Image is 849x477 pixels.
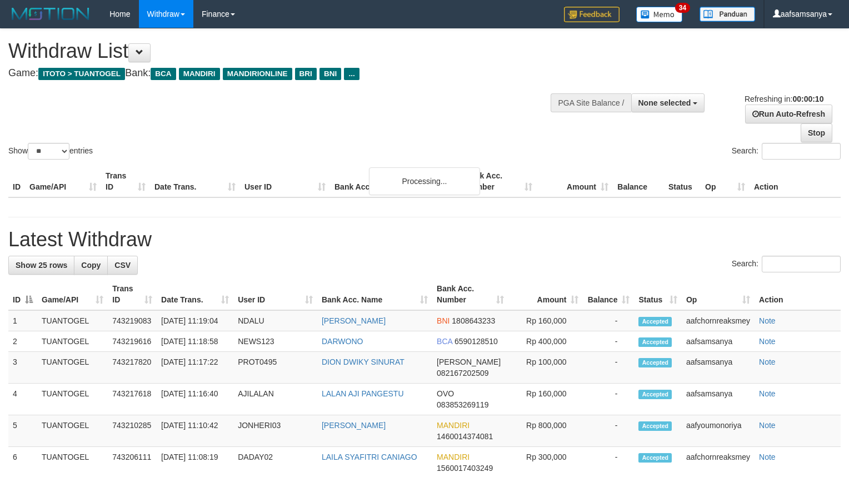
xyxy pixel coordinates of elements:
[437,389,454,398] span: OVO
[157,384,233,415] td: [DATE] 11:16:40
[437,316,450,325] span: BNI
[638,390,672,399] span: Accepted
[564,7,620,22] img: Feedback.jpg
[157,415,233,447] td: [DATE] 11:10:42
[8,384,37,415] td: 4
[37,310,108,331] td: TUANTOGEL
[25,166,101,197] th: Game/API
[322,421,386,430] a: [PERSON_NAME]
[583,415,634,447] td: -
[755,279,841,310] th: Action
[682,415,755,447] td: aafyoumonoriya
[317,279,432,310] th: Bank Acc. Name: activate to sort column ascending
[322,453,417,461] a: LAILA SYAFITRI CANIAGO
[508,415,583,447] td: Rp 800,000
[583,279,634,310] th: Balance: activate to sort column ascending
[322,357,404,366] a: DION DWIKY SINURAT
[762,143,841,160] input: Search:
[319,68,341,80] span: BNI
[322,337,363,346] a: DARWONO
[759,453,776,461] a: Note
[631,93,705,112] button: None selected
[682,279,755,310] th: Op: activate to sort column ascending
[634,279,681,310] th: Status: activate to sort column ascending
[745,105,832,123] a: Run Auto-Refresh
[157,279,233,310] th: Date Trans.: activate to sort column ascending
[233,384,317,415] td: AJILALAN
[108,279,157,310] th: Trans ID: activate to sort column ascending
[638,317,672,326] span: Accepted
[8,352,37,384] td: 3
[37,352,108,384] td: TUANTOGEL
[700,7,755,22] img: panduan.png
[508,279,583,310] th: Amount: activate to sort column ascending
[682,331,755,352] td: aafsamsanya
[682,384,755,415] td: aafsamsanya
[114,261,131,270] span: CSV
[240,166,330,197] th: User ID
[762,256,841,272] input: Search:
[151,68,176,80] span: BCA
[8,256,74,275] a: Show 25 rows
[682,352,755,384] td: aafsamsanya
[437,369,488,377] span: Copy 082167202509 to clipboard
[551,93,631,112] div: PGA Site Balance /
[583,384,634,415] td: -
[732,256,841,272] label: Search:
[8,279,37,310] th: ID: activate to sort column descending
[8,331,37,352] td: 2
[8,68,555,79] h4: Game: Bank:
[295,68,317,80] span: BRI
[508,310,583,331] td: Rp 160,000
[38,68,125,80] span: ITOTO > TUANTOGEL
[28,143,69,160] select: Showentries
[638,358,672,367] span: Accepted
[732,143,841,160] label: Search:
[107,256,138,275] a: CSV
[745,95,823,103] span: Refreshing in:
[638,421,672,431] span: Accepted
[37,384,108,415] td: TUANTOGEL
[583,310,634,331] td: -
[108,415,157,447] td: 743210285
[638,98,691,107] span: None selected
[759,316,776,325] a: Note
[701,166,750,197] th: Op
[792,95,823,103] strong: 00:00:10
[508,384,583,415] td: Rp 160,000
[37,331,108,352] td: TUANTOGEL
[437,357,501,366] span: [PERSON_NAME]
[233,352,317,384] td: PROT0495
[344,68,359,80] span: ...
[437,337,452,346] span: BCA
[682,310,755,331] td: aafchornreaksmey
[8,166,25,197] th: ID
[8,415,37,447] td: 5
[8,228,841,251] h1: Latest Withdraw
[583,331,634,352] td: -
[759,421,776,430] a: Note
[157,331,233,352] td: [DATE] 11:18:58
[759,357,776,366] a: Note
[455,337,498,346] span: Copy 6590128510 to clipboard
[583,352,634,384] td: -
[223,68,292,80] span: MANDIRIONLINE
[613,166,664,197] th: Balance
[233,279,317,310] th: User ID: activate to sort column ascending
[322,316,386,325] a: [PERSON_NAME]
[322,389,404,398] a: LALAN AJI PANGESTU
[8,6,93,22] img: MOTION_logo.png
[801,123,832,142] a: Stop
[638,337,672,347] span: Accepted
[179,68,220,80] span: MANDIRI
[37,415,108,447] td: TUANTOGEL
[108,331,157,352] td: 743219616
[8,310,37,331] td: 1
[432,279,508,310] th: Bank Acc. Number: activate to sort column ascending
[759,337,776,346] a: Note
[759,389,776,398] a: Note
[508,331,583,352] td: Rp 400,000
[101,166,150,197] th: Trans ID
[664,166,701,197] th: Status
[81,261,101,270] span: Copy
